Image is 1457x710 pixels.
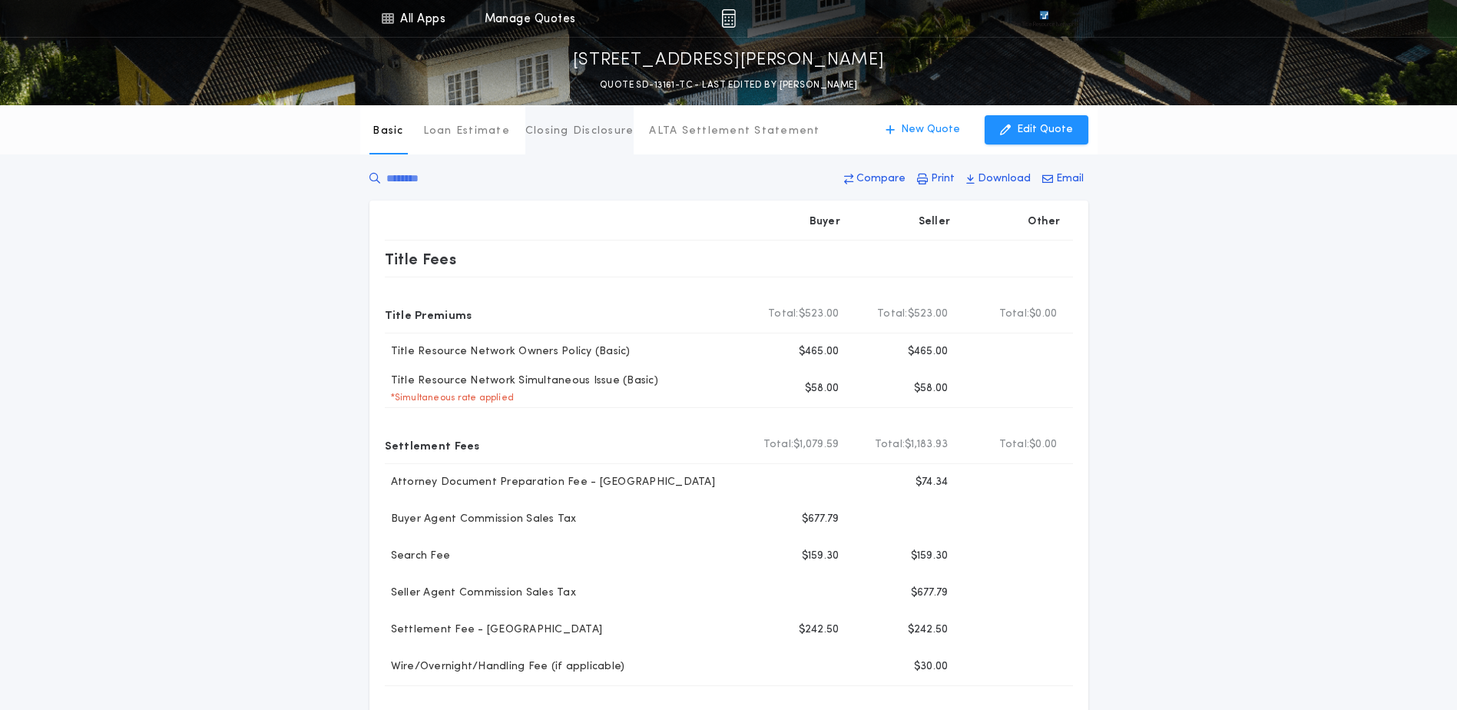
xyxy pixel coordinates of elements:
[385,549,451,564] p: Search Fee
[802,549,839,564] p: $159.30
[1029,307,1057,322] span: $0.00
[799,344,839,360] p: $465.00
[931,171,955,187] p: Print
[911,549,949,564] p: $159.30
[877,307,908,322] b: Total:
[901,122,960,138] p: New Quote
[999,307,1030,322] b: Total:
[914,381,949,396] p: $58.00
[919,214,951,230] p: Seller
[856,171,906,187] p: Compare
[962,165,1035,193] button: Download
[802,512,839,527] p: $677.79
[763,437,794,453] b: Total:
[870,115,975,144] button: New Quote
[911,586,949,601] p: $677.79
[978,171,1031,187] p: Download
[385,344,631,360] p: Title Resource Network Owners Policy (Basic)
[985,115,1088,144] button: Edit Quote
[916,475,949,490] p: $74.34
[385,247,457,271] p: Title Fees
[385,392,515,404] p: * Simultaneous rate applied
[721,9,736,28] img: img
[1029,437,1057,453] span: $0.00
[385,475,715,490] p: Attorney Document Preparation Fee - [GEOGRAPHIC_DATA]
[1012,11,1076,26] img: vs-icon
[768,307,799,322] b: Total:
[649,124,820,139] p: ALTA Settlement Statement
[385,622,603,638] p: Settlement Fee - [GEOGRAPHIC_DATA]
[793,437,839,453] span: $1,079.59
[1038,165,1088,193] button: Email
[905,437,948,453] span: $1,183.93
[600,78,857,93] p: QUOTE SD-13161-TC - LAST EDITED BY [PERSON_NAME]
[373,124,403,139] p: Basic
[385,512,577,527] p: Buyer Agent Commission Sales Tax
[1056,171,1084,187] p: Email
[908,307,949,322] span: $523.00
[385,373,658,389] p: Title Resource Network Simultaneous Issue (Basic)
[1028,214,1060,230] p: Other
[799,622,839,638] p: $242.50
[1017,122,1073,138] p: Edit Quote
[908,622,949,638] p: $242.50
[799,307,839,322] span: $523.00
[908,344,949,360] p: $465.00
[573,48,885,73] p: [STREET_ADDRESS][PERSON_NAME]
[385,302,472,327] p: Title Premiums
[914,659,949,675] p: $30.00
[805,381,839,396] p: $58.00
[385,433,480,457] p: Settlement Fees
[912,165,959,193] button: Print
[423,124,510,139] p: Loan Estimate
[875,437,906,453] b: Total:
[385,586,576,601] p: Seller Agent Commission Sales Tax
[525,124,634,139] p: Closing Disclosure
[999,437,1030,453] b: Total:
[385,659,625,675] p: Wire/Overnight/Handling Fee (if applicable)
[839,165,910,193] button: Compare
[810,214,840,230] p: Buyer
